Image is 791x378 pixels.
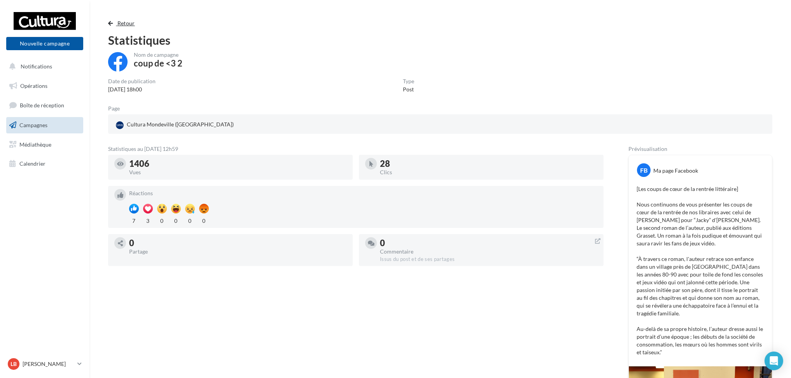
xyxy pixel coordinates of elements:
span: Calendrier [19,160,45,167]
span: Boîte de réception [20,102,64,108]
a: Cultura Mondeville ([GEOGRAPHIC_DATA]) [114,119,332,131]
div: Type [403,79,414,84]
button: Nouvelle campagne [6,37,83,50]
div: Date de publication [108,79,156,84]
div: coup de <3 2 [134,59,182,68]
div: Nom de campagne [134,52,182,58]
div: 0 [380,239,597,247]
div: Statistiques au [DATE] 12h59 [108,146,604,152]
div: 0 [157,215,167,225]
div: 3 [143,215,153,225]
a: Calendrier [5,156,85,172]
span: Campagnes [19,122,47,128]
span: Notifications [21,63,52,70]
p: [Les coups de cœur de la rentrée littéraire] Nous continuons de vous présenter les coups de cœur ... [637,185,764,356]
div: FB [637,163,651,177]
span: Opérations [20,82,47,89]
div: Page [108,106,126,111]
div: Statistiques [108,34,772,46]
span: Retour [117,20,135,26]
div: Post [403,86,414,93]
div: Cultura Mondeville ([GEOGRAPHIC_DATA]) [114,119,235,131]
div: 0 [185,215,195,225]
div: Open Intercom Messenger [765,352,783,370]
div: 0 [199,215,209,225]
div: 28 [380,159,597,168]
div: Issus du post et de ses partages [380,256,597,263]
div: 1406 [129,159,346,168]
p: [PERSON_NAME] [23,360,74,368]
div: Ma page Facebook [653,167,698,175]
a: Boîte de réception [5,97,85,114]
div: 0 [129,239,346,247]
a: Opérations [5,78,85,94]
a: Médiathèque [5,136,85,153]
div: 7 [129,215,139,225]
div: Clics [380,170,597,175]
div: Prévisualisation [628,146,772,152]
a: Campagnes [5,117,85,133]
a: LB [PERSON_NAME] [6,357,83,371]
div: Partage [129,249,346,254]
button: Retour [108,19,138,28]
div: Vues [129,170,346,175]
div: Réactions [129,191,597,196]
span: LB [10,360,17,368]
button: Notifications [5,58,82,75]
div: 0 [171,215,181,225]
div: [DATE] 18h00 [108,86,156,93]
span: Médiathèque [19,141,51,147]
div: Commentaire [380,249,597,254]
